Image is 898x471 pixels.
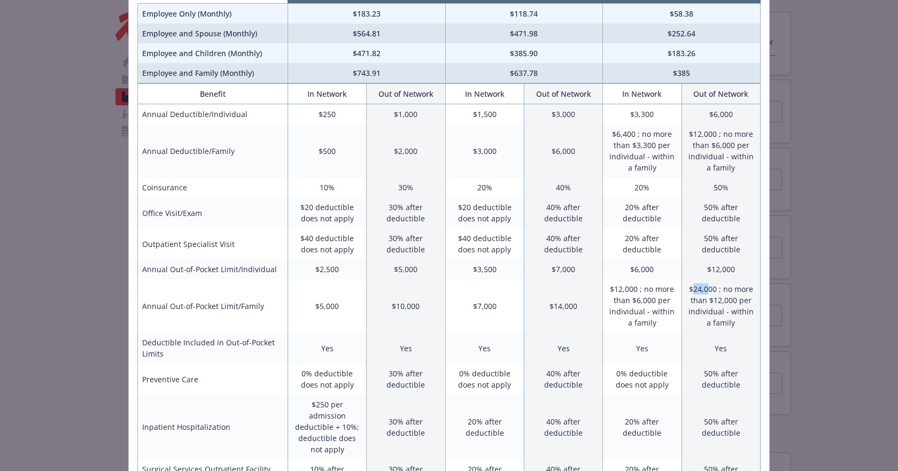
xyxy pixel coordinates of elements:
td: 30% [367,177,445,197]
td: $637.78 [445,63,603,83]
td: Yes [367,333,445,364]
th: Benefit [138,84,288,104]
td: 10% [288,177,366,197]
td: $1,000 [367,104,445,125]
td: 30% after deductible [367,364,445,395]
td: 20% [445,177,524,197]
td: Yes [445,333,524,364]
td: Yes [682,333,760,364]
td: 40% after deductible [524,197,602,228]
td: $183.23 [288,4,445,24]
td: $20 deductible does not apply [445,197,524,228]
td: $3,300 [603,104,682,125]
td: $743.91 [288,63,445,83]
td: Yes [603,333,682,364]
td: $24,000 ; no more than $12,000 per individual - within a family [682,279,760,333]
td: $118.74 [445,4,603,24]
td: $6,000 [682,104,760,125]
td: $14,000 [524,279,602,333]
td: 40% [524,177,602,197]
td: $385 [603,63,761,83]
td: $12,000 ; no more than $6,000 per individual - within a family [682,124,760,177]
td: Annual Deductible/Family [138,124,288,177]
td: $5,000 [288,279,366,333]
td: Annual Out-of-Pocket Limit/Family [138,279,288,333]
td: Annual Deductible/Individual [138,104,288,125]
td: $6,400 ; no more than $3,300 per individual - within a family [603,124,682,177]
td: 30% after deductible [367,228,445,259]
td: Deductible Included in Out-of-Pocket Limits [138,333,288,364]
td: 20% [603,177,682,197]
td: $40 deductible does not apply [288,228,366,259]
td: 50% after deductible [682,395,760,459]
td: $471.82 [288,43,445,63]
td: $471.98 [445,24,603,43]
td: $564.81 [288,24,445,43]
td: $385.90 [445,43,603,63]
td: $3,000 [445,124,524,177]
td: $7,000 [524,259,602,279]
th: Out of Network [682,84,760,104]
td: 20% after deductible [603,228,682,259]
td: 50% after deductible [682,364,760,395]
td: 0% deductible does not apply [288,364,366,395]
td: $58.38 [603,4,761,24]
td: 20% after deductible [445,395,524,459]
td: $2,000 [367,124,445,177]
td: Coinsurance [138,177,288,197]
td: 40% after deductible [524,228,602,259]
th: In Network [603,84,682,104]
td: $252.64 [603,24,761,43]
td: Employee and Family (Monthly) [138,63,288,83]
td: $40 deductible does not apply [445,228,524,259]
td: Preventive Care [138,364,288,395]
td: 40% after deductible [524,395,602,459]
th: In Network [445,84,524,104]
th: Out of Network [524,84,602,104]
td: $3,000 [524,104,602,125]
td: $3,500 [445,259,524,279]
td: $5,000 [367,259,445,279]
td: $7,000 [445,279,524,333]
td: $20 deductible does not apply [288,197,366,228]
td: $6,000 [603,259,682,279]
td: Employee and Spouse (Monthly) [138,24,288,43]
td: 0% deductible does not apply [445,364,524,395]
td: Inpatient Hospitalization [138,395,288,459]
td: $250 per admission deductible + 10%; deductible does not apply [288,395,366,459]
td: $10,000 [367,279,445,333]
th: In Network [288,84,366,104]
td: Outpatient Specialist Visit [138,228,288,259]
td: $2,500 [288,259,366,279]
td: 30% after deductible [367,197,445,228]
td: 20% after deductible [603,395,682,459]
td: $12,000 [682,259,760,279]
td: 50% after deductible [682,197,760,228]
td: $500 [288,124,366,177]
td: 20% after deductible [603,197,682,228]
td: 30% after deductible [367,395,445,459]
td: Yes [524,333,602,364]
td: Employee Only (Monthly) [138,4,288,24]
td: Yes [288,333,366,364]
td: $250 [288,104,366,125]
td: 50% after deductible [682,228,760,259]
td: $12,000 ; no more than $6,000 per individual - within a family [603,279,682,333]
td: 0% deductible does not apply [603,364,682,395]
td: $183.26 [603,43,761,63]
td: Annual Out-of-Pocket Limit/Individual [138,259,288,279]
td: Office Visit/Exam [138,197,288,228]
td: Employee and Children (Monthly) [138,43,288,63]
td: $1,500 [445,104,524,125]
td: 50% [682,177,760,197]
th: Out of Network [367,84,445,104]
td: $6,000 [524,124,602,177]
td: 40% after deductible [524,364,602,395]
